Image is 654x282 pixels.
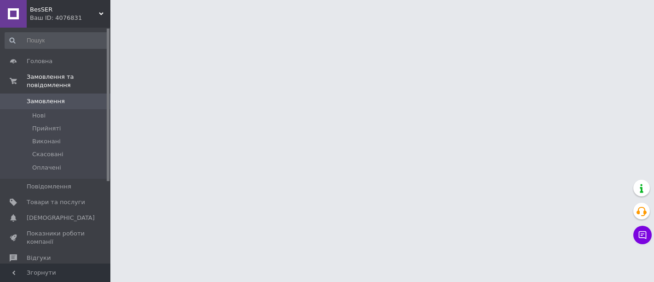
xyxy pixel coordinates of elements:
[5,32,109,49] input: Пошук
[27,229,85,246] span: Показники роботи компанії
[27,182,71,191] span: Повідомлення
[27,214,95,222] span: [DEMOGRAPHIC_DATA]
[32,124,61,133] span: Прийняті
[27,73,110,89] span: Замовлення та повідомлення
[32,164,61,172] span: Оплачені
[32,150,63,159] span: Скасовані
[32,137,61,146] span: Виконані
[32,112,46,120] span: Нові
[30,6,99,14] span: BesSER
[27,57,52,65] span: Головна
[27,198,85,206] span: Товари та послуги
[30,14,110,22] div: Ваш ID: 4076831
[27,254,51,262] span: Відгуки
[633,226,652,244] button: Чат з покупцем
[27,97,65,106] span: Замовлення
